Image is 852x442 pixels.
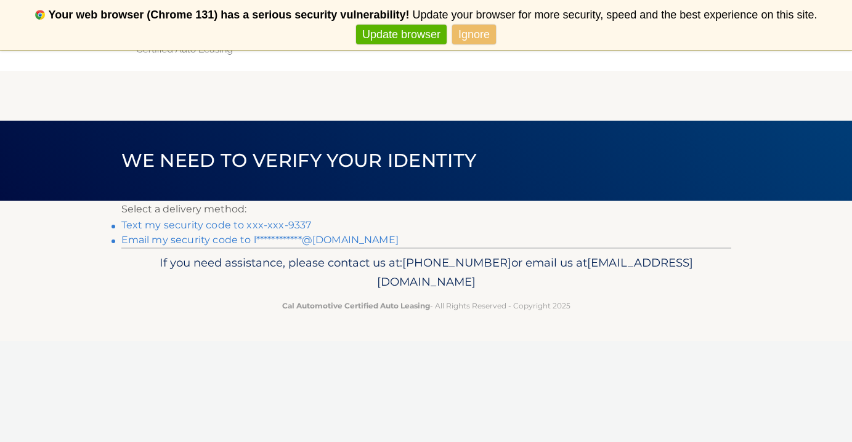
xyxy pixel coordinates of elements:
a: Text my security code to xxx-xxx-9337 [121,219,312,231]
a: Ignore [452,25,496,45]
p: Select a delivery method: [121,201,731,218]
strong: Cal Automotive Certified Auto Leasing [282,301,430,310]
b: Your web browser (Chrome 131) has a serious security vulnerability! [49,9,410,21]
span: [PHONE_NUMBER] [402,255,511,270]
span: We need to verify your identity [121,149,477,172]
p: If you need assistance, please contact us at: or email us at [129,253,723,292]
span: Update your browser for more security, speed and the best experience on this site. [412,9,817,21]
p: - All Rights Reserved - Copyright 2025 [129,299,723,312]
a: Update browser [356,25,447,45]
